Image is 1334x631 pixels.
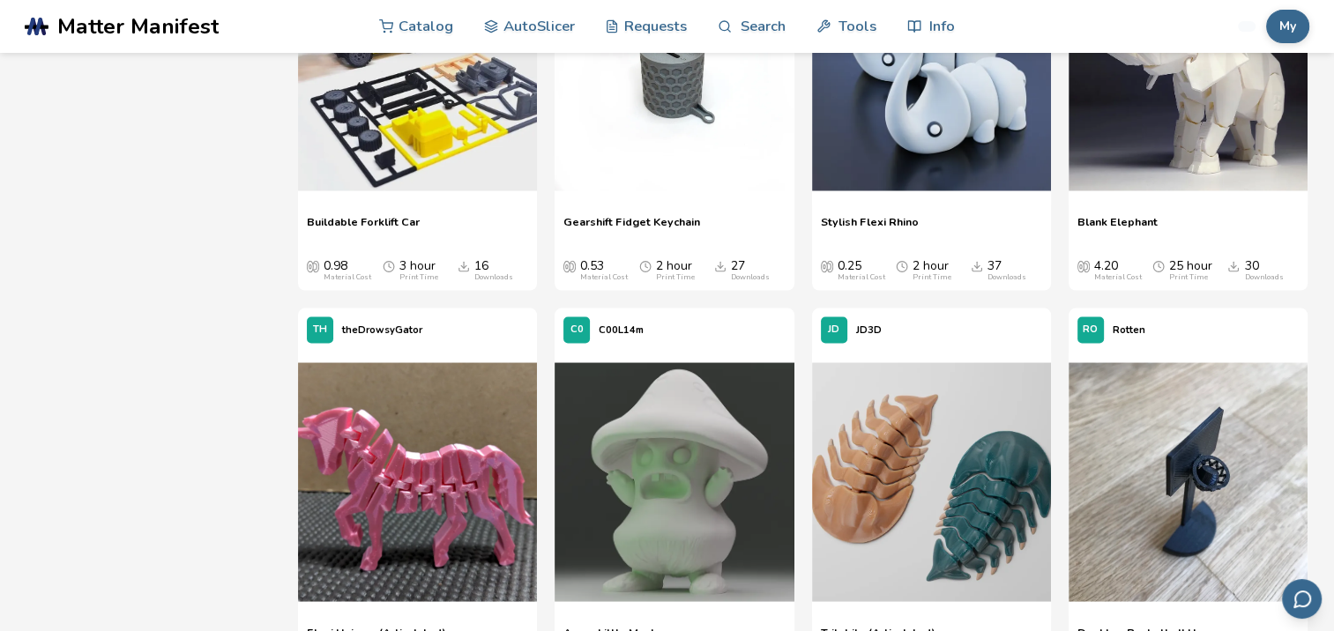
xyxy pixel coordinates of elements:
div: 3 hour [399,258,438,281]
p: C00L14m [599,320,644,338]
span: Average Print Time [383,258,395,272]
p: theDrowsyGator [342,320,422,338]
div: Material Cost [838,272,885,281]
span: Average Print Time [639,258,652,272]
div: Print Time [399,272,438,281]
div: Print Time [1169,272,1208,281]
div: Material Cost [324,272,371,281]
div: 2 hour [913,258,951,281]
p: Rotten [1113,320,1145,338]
div: 0.98 [324,258,371,281]
div: Print Time [913,272,951,281]
div: Downloads [987,272,1026,281]
div: 16 [474,258,513,281]
span: Average Print Time [1152,258,1165,272]
div: 4.20 [1094,258,1142,281]
span: Downloads [1227,258,1240,272]
span: Average Cost [821,258,833,272]
span: Matter Manifest [57,14,219,39]
div: 25 hour [1169,258,1212,281]
span: Average Cost [307,258,319,272]
a: Stylish Flexi Rhino [821,214,919,241]
div: 2 hour [656,258,695,281]
div: Downloads [731,272,770,281]
div: 0.25 [838,258,885,281]
button: Send feedback via email [1282,579,1322,619]
a: Gearshift Fidget Keychain [563,214,700,241]
span: Downloads [458,258,470,272]
div: Material Cost [580,272,628,281]
span: Downloads [714,258,727,272]
span: JD [828,323,839,335]
div: 27 [731,258,770,281]
span: Average Print Time [896,258,908,272]
div: Downloads [474,272,513,281]
a: Buildable Forklift Car [307,214,420,241]
div: 0.53 [580,258,628,281]
div: Downloads [1244,272,1283,281]
span: Average Cost [563,258,576,272]
div: 37 [987,258,1026,281]
div: Print Time [656,272,695,281]
div: 30 [1244,258,1283,281]
span: Downloads [971,258,983,272]
div: Material Cost [1094,272,1142,281]
span: C0 [570,323,584,335]
a: Blank Elephant [1077,214,1158,241]
span: RO [1083,323,1098,335]
span: TH [313,323,327,335]
p: JD3D [856,320,882,338]
button: My [1266,10,1309,43]
span: Average Cost [1077,258,1090,272]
